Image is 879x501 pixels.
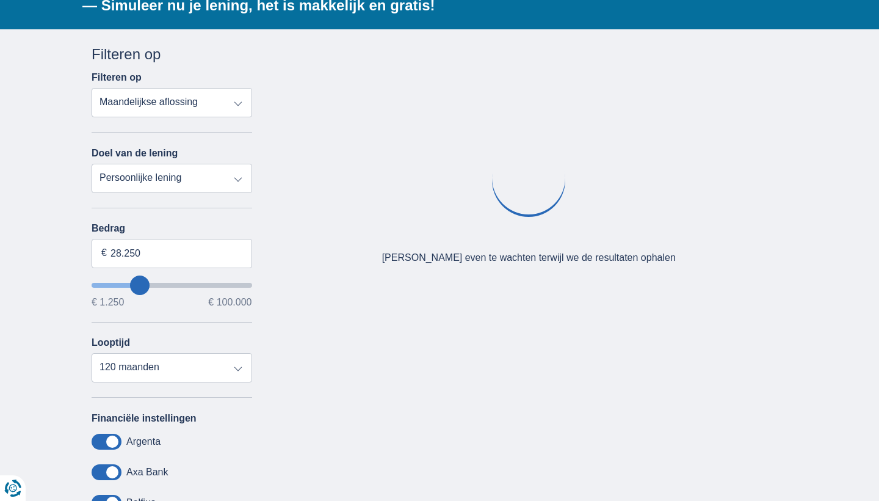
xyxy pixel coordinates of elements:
[101,246,107,260] span: €
[92,44,252,65] div: Filteren op
[126,436,161,447] label: Argenta
[208,298,251,307] span: € 100.000
[126,467,168,478] label: Axa Bank
[92,337,130,348] label: Looptijd
[92,223,252,234] label: Bedrag
[92,413,197,424] label: Financiële instellingen
[92,283,252,288] input: wantToBorrow
[92,72,142,83] label: Filteren op
[92,298,124,307] span: € 1.250
[382,251,676,265] div: [PERSON_NAME] even te wachten terwijl we de resultaten ophalen
[92,148,178,159] label: Doel van de lening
